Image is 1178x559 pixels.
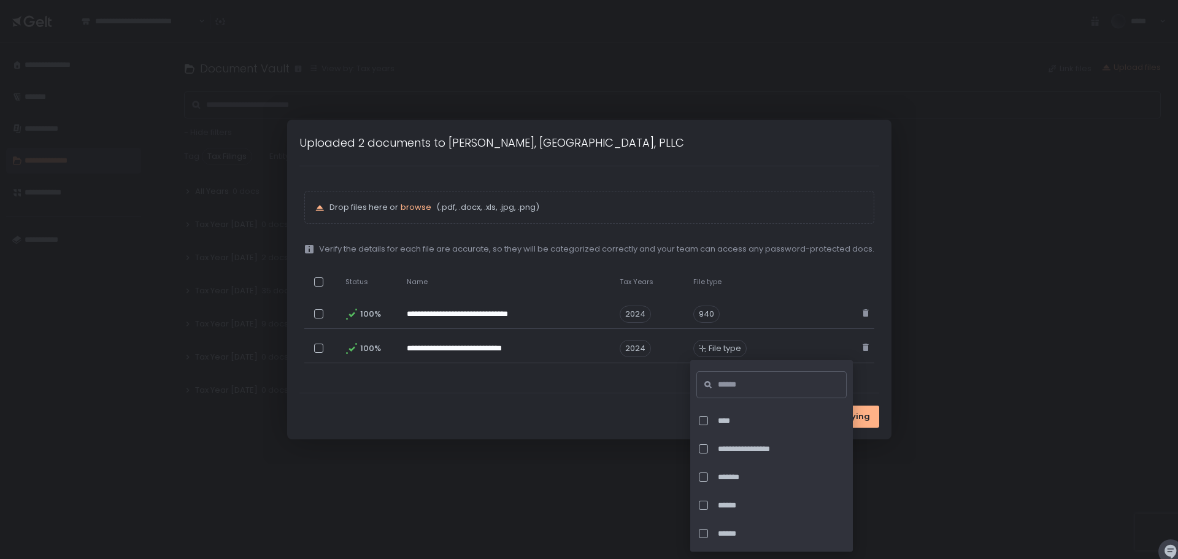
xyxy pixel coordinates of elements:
button: browse [401,202,431,213]
span: (.pdf, .docx, .xls, .jpg, .png) [434,202,539,213]
span: 2024 [620,340,651,357]
span: Name [407,277,428,287]
p: Drop files here or [329,202,864,213]
span: File type [693,277,722,287]
span: File type [709,343,741,354]
span: 100% [360,343,380,354]
span: Tax Years [620,277,653,287]
span: Verify the details for each file are accurate, so they will be categorized correctly and your tea... [319,244,874,255]
span: browse [401,201,431,213]
h1: Uploaded 2 documents to [PERSON_NAME], [GEOGRAPHIC_DATA], PLLC [299,134,684,151]
span: 2024 [620,306,651,323]
div: 940 [693,306,720,323]
span: 100% [360,309,380,320]
span: Status [345,277,368,287]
